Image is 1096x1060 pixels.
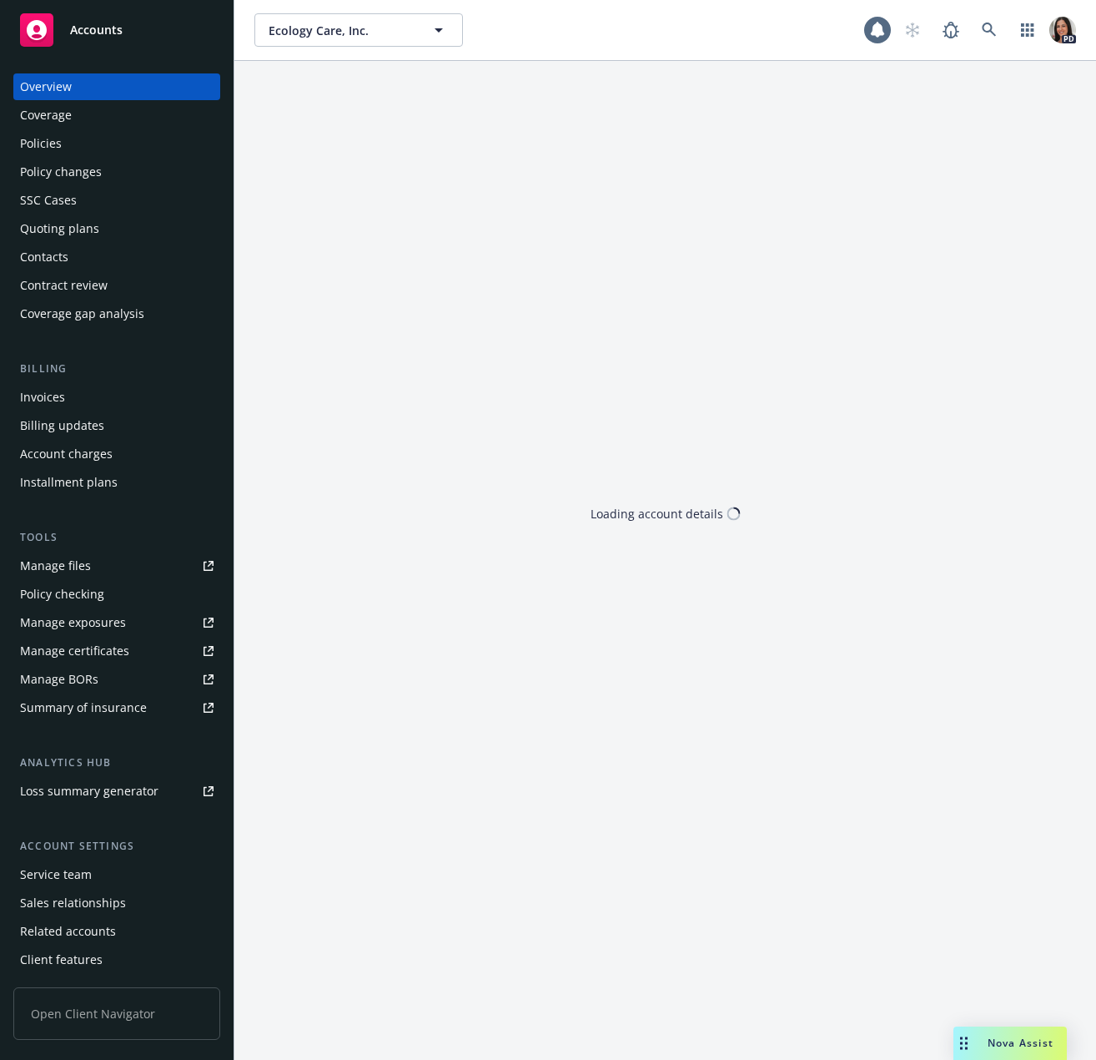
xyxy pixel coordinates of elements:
[13,861,220,888] a: Service team
[20,159,102,185] div: Policy changes
[20,918,116,945] div: Related accounts
[70,23,123,37] span: Accounts
[269,22,413,39] span: Ecology Care, Inc.
[13,694,220,721] a: Summary of insurance
[13,215,220,242] a: Quoting plans
[20,553,91,579] div: Manage files
[20,609,126,636] div: Manage exposures
[13,553,220,579] a: Manage files
[13,73,220,100] a: Overview
[1049,17,1076,43] img: photo
[20,694,147,721] div: Summary of insurance
[13,7,220,53] a: Accounts
[13,272,220,299] a: Contract review
[20,441,113,467] div: Account charges
[20,638,129,664] div: Manage certificates
[13,838,220,855] div: Account settings
[13,529,220,546] div: Tools
[13,102,220,129] a: Coverage
[20,946,103,973] div: Client features
[13,918,220,945] a: Related accounts
[20,215,99,242] div: Quoting plans
[20,130,62,157] div: Policies
[13,300,220,327] a: Coverage gap analysis
[13,609,220,636] a: Manage exposures
[13,244,220,270] a: Contacts
[13,946,220,973] a: Client features
[13,581,220,608] a: Policy checking
[13,638,220,664] a: Manage certificates
[20,778,158,805] div: Loss summary generator
[20,73,72,100] div: Overview
[13,187,220,214] a: SSC Cases
[13,361,220,377] div: Billing
[20,384,65,411] div: Invoices
[20,300,144,327] div: Coverage gap analysis
[953,1027,974,1060] div: Drag to move
[20,244,68,270] div: Contacts
[254,13,463,47] button: Ecology Care, Inc.
[973,13,1006,47] a: Search
[13,987,220,1040] span: Open Client Navigator
[20,666,98,693] div: Manage BORs
[13,469,220,496] a: Installment plans
[13,384,220,411] a: Invoices
[20,890,126,916] div: Sales relationships
[20,581,104,608] div: Policy checking
[1011,13,1044,47] a: Switch app
[13,130,220,157] a: Policies
[896,13,929,47] a: Start snowing
[13,755,220,771] div: Analytics hub
[20,187,77,214] div: SSC Cases
[13,778,220,805] a: Loss summary generator
[988,1036,1053,1050] span: Nova Assist
[953,1027,1067,1060] button: Nova Assist
[13,441,220,467] a: Account charges
[20,861,92,888] div: Service team
[13,666,220,693] a: Manage BORs
[20,102,72,129] div: Coverage
[591,505,723,522] div: Loading account details
[13,412,220,439] a: Billing updates
[20,469,118,496] div: Installment plans
[934,13,968,47] a: Report a Bug
[20,272,108,299] div: Contract review
[13,159,220,185] a: Policy changes
[20,412,104,439] div: Billing updates
[13,890,220,916] a: Sales relationships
